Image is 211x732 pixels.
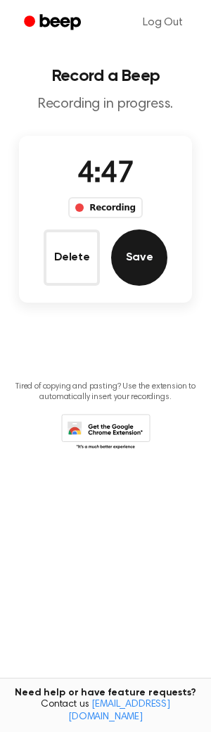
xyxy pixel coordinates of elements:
a: Log Out [129,6,197,39]
span: 4:47 [77,160,134,189]
p: Tired of copying and pasting? Use the extension to automatically insert your recordings. [11,381,200,403]
a: Beep [14,9,94,37]
a: [EMAIL_ADDRESS][DOMAIN_NAME] [68,700,170,722]
span: Contact us [8,699,203,724]
button: Save Audio Record [111,229,167,286]
h1: Record a Beep [11,68,200,84]
button: Delete Audio Record [44,229,100,286]
div: Recording [68,197,142,218]
p: Recording in progress. [11,96,200,113]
